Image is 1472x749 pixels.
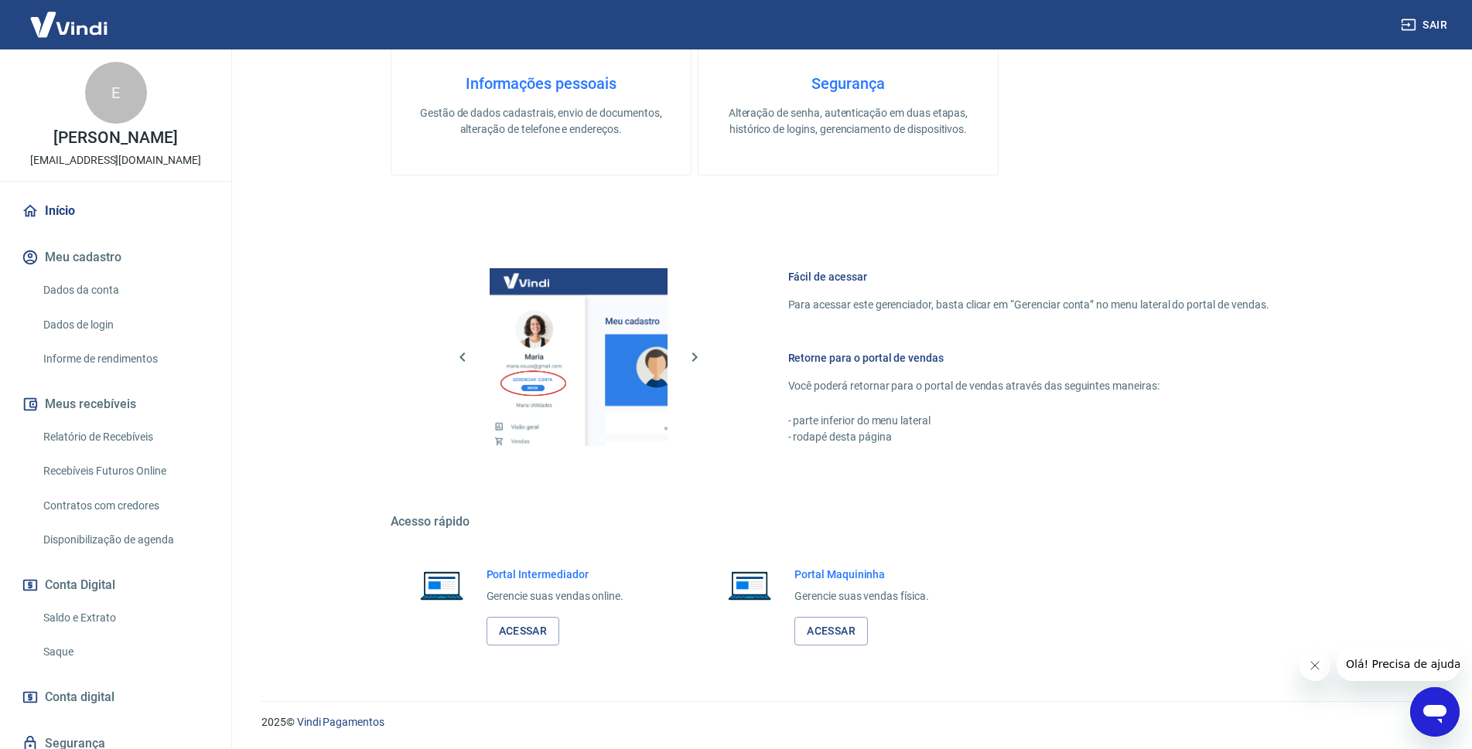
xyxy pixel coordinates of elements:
[788,429,1269,445] p: - rodapé desta página
[1398,11,1453,39] button: Sair
[1337,647,1460,681] iframe: Mensagem da empresa
[788,350,1269,366] h6: Retorne para o portal de vendas
[37,343,213,375] a: Informe de rendimentos
[9,11,130,23] span: Olá! Precisa de ajuda?
[37,490,213,522] a: Contratos com credores
[487,567,624,582] h6: Portal Intermediador
[45,686,114,708] span: Conta digital
[19,194,213,228] a: Início
[487,588,624,604] p: Gerencie suas vendas online.
[37,524,213,556] a: Disponibilização de agenda
[37,602,213,634] a: Saldo e Extrato
[19,568,213,602] button: Conta Digital
[487,617,560,645] a: Acessar
[19,387,213,421] button: Meus recebíveis
[409,567,474,604] img: Imagem de um notebook aberto
[416,105,666,138] p: Gestão de dados cadastrais, envio de documentos, alteração de telefone e endereços.
[788,378,1269,394] p: Você poderá retornar para o portal de vendas através das seguintes maneiras:
[788,413,1269,429] p: - parte inferior do menu lateral
[19,240,213,274] button: Meu cadastro
[1300,650,1330,681] iframe: Fechar mensagem
[261,714,1435,730] p: 2025 ©
[85,62,147,124] div: E
[391,514,1306,529] h5: Acesso rápido
[723,105,973,138] p: Alteração de senha, autenticação em duas etapas, histórico de logins, gerenciamento de dispositivos.
[30,152,201,169] p: [EMAIL_ADDRESS][DOMAIN_NAME]
[53,130,177,146] p: [PERSON_NAME]
[794,617,868,645] a: Acessar
[416,74,666,93] h4: Informações pessoais
[37,309,213,341] a: Dados de login
[794,567,929,582] h6: Portal Maquininha
[37,636,213,668] a: Saque
[37,421,213,453] a: Relatório de Recebíveis
[19,1,119,48] img: Vindi
[723,74,973,93] h4: Segurança
[1410,687,1460,737] iframe: Botão para abrir a janela de mensagens
[788,269,1269,284] h6: Fácil de acessar
[717,567,782,604] img: Imagem de um notebook aberto
[37,455,213,487] a: Recebíveis Futuros Online
[490,268,668,446] img: Imagem da dashboard mostrando o botão de gerenciar conta na sidebar no lado esquerdo
[794,588,929,604] p: Gerencie suas vendas física.
[788,297,1269,313] p: Para acessar este gerenciador, basta clicar em “Gerenciar conta” no menu lateral do portal de ven...
[19,680,213,714] a: Conta digital
[37,274,213,306] a: Dados da conta
[297,716,384,728] a: Vindi Pagamentos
